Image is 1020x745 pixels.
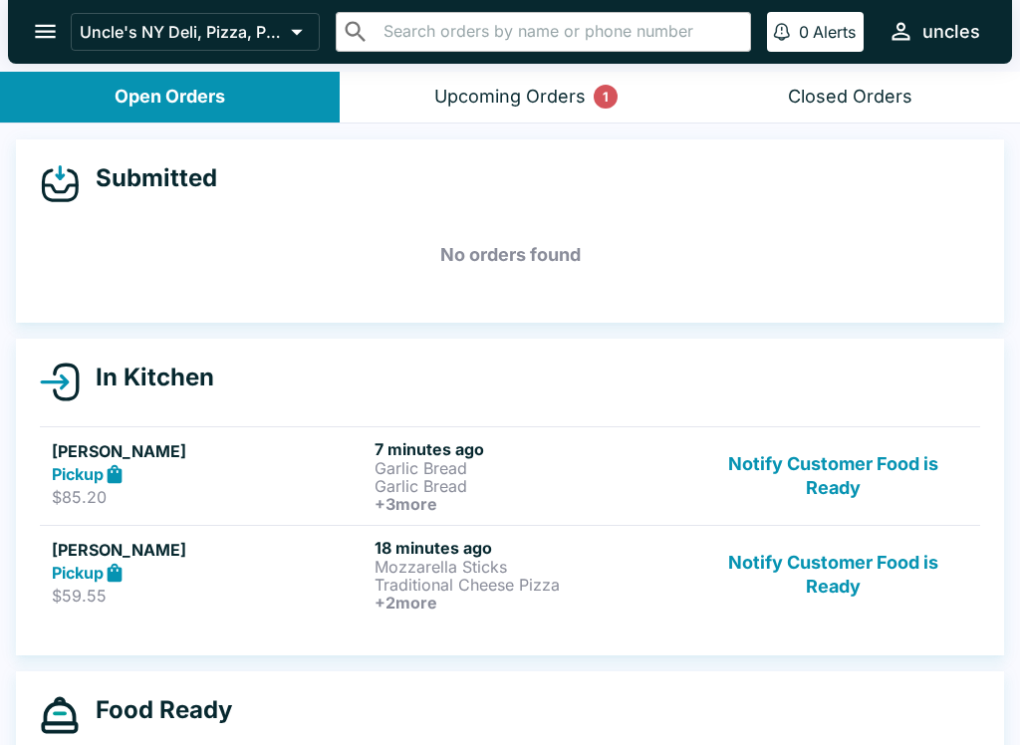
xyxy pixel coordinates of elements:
[799,22,809,42] p: 0
[375,495,689,513] h6: + 3 more
[375,477,689,495] p: Garlic Bread
[20,6,71,57] button: open drawer
[40,525,980,623] a: [PERSON_NAME]Pickup$59.5518 minutes agoMozzarella SticksTraditional Cheese Pizza+2moreNotify Cust...
[52,538,367,562] h5: [PERSON_NAME]
[375,576,689,594] p: Traditional Cheese Pizza
[115,86,225,109] div: Open Orders
[80,163,217,193] h4: Submitted
[880,10,988,53] button: uncles
[922,20,980,44] div: uncles
[434,86,586,109] div: Upcoming Orders
[80,22,283,42] p: Uncle's NY Deli, Pizza, Pasta & Subs
[698,439,968,513] button: Notify Customer Food is Ready
[52,563,104,583] strong: Pickup
[52,439,367,463] h5: [PERSON_NAME]
[788,86,912,109] div: Closed Orders
[375,439,689,459] h6: 7 minutes ago
[603,87,609,107] p: 1
[40,426,980,525] a: [PERSON_NAME]Pickup$85.207 minutes agoGarlic BreadGarlic Bread+3moreNotify Customer Food is Ready
[52,464,104,484] strong: Pickup
[52,487,367,507] p: $85.20
[813,22,856,42] p: Alerts
[375,459,689,477] p: Garlic Bread
[698,538,968,612] button: Notify Customer Food is Ready
[378,18,742,46] input: Search orders by name or phone number
[375,558,689,576] p: Mozzarella Sticks
[375,538,689,558] h6: 18 minutes ago
[71,13,320,51] button: Uncle's NY Deli, Pizza, Pasta & Subs
[80,695,232,725] h4: Food Ready
[80,363,214,392] h4: In Kitchen
[40,219,980,291] h5: No orders found
[375,594,689,612] h6: + 2 more
[52,586,367,606] p: $59.55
